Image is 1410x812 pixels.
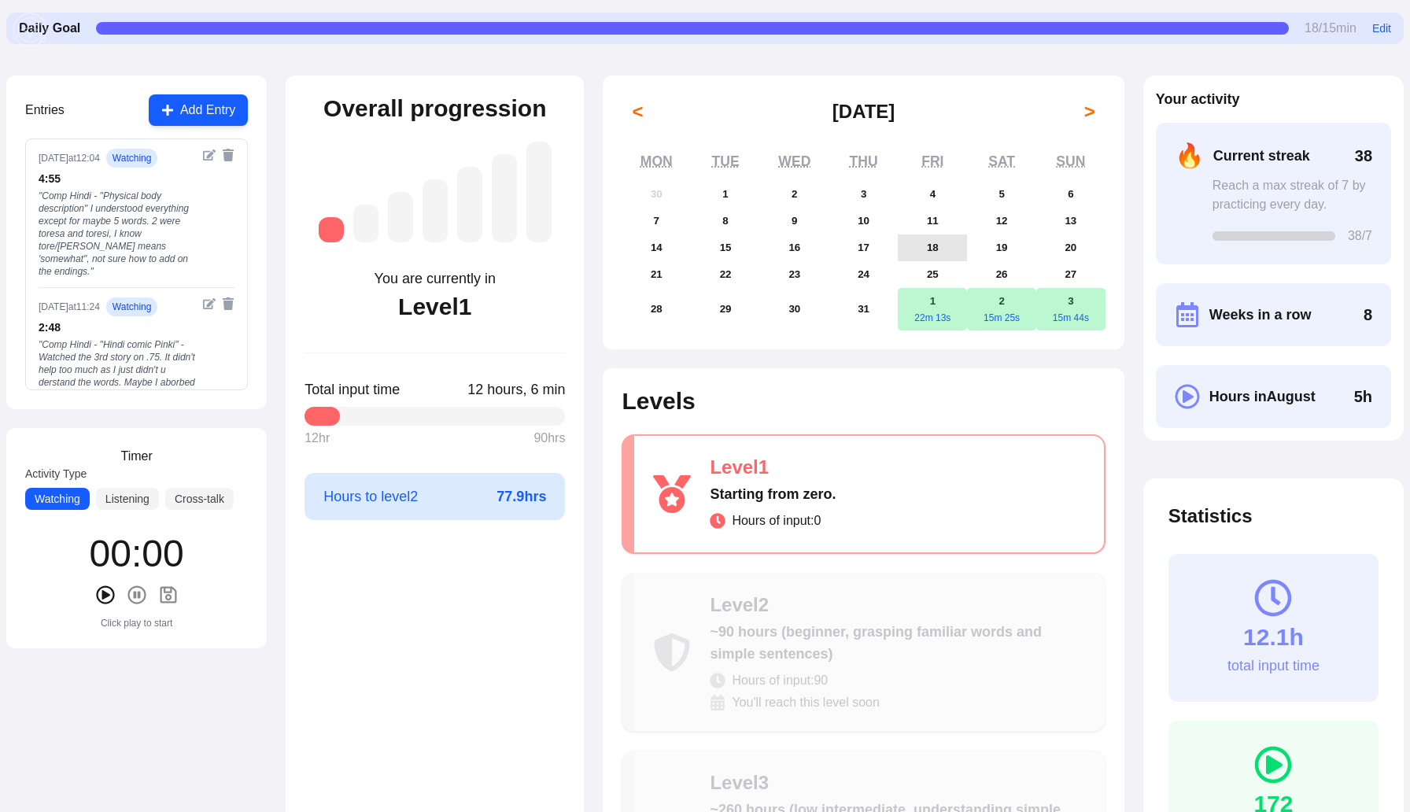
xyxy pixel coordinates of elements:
[654,215,659,227] abbr: July 7, 2025
[1305,19,1356,38] span: 18 / 15 min
[760,181,829,208] button: July 2, 2025
[1364,304,1372,326] span: 8
[622,96,653,127] button: <
[898,312,967,324] div: 22m 13s
[967,261,1036,288] button: July 26, 2025
[203,149,216,161] button: Edit entry
[1168,504,1379,529] h2: Statistics
[622,387,1105,415] h2: Levels
[927,215,939,227] abbr: July 11, 2025
[1065,268,1076,280] abbr: July 27, 2025
[651,242,663,253] abbr: July 14, 2025
[829,181,899,208] button: July 3, 2025
[25,488,90,510] button: Watching
[778,153,810,169] abbr: Wednesday
[1068,188,1073,200] abbr: July 6, 2025
[388,192,413,242] div: Level 3: ~260 hours (low intermediate, understanding simple conversations)
[967,312,1036,324] div: 15m 25s
[651,188,663,200] abbr: June 30, 2025
[533,429,565,448] span: 90 hrs
[732,671,828,690] span: Hours of input: 90
[829,288,899,330] button: July 31, 2025
[457,167,482,242] div: Level 5: ~1,050 hours (high intermediate, understanding most everyday content)
[1227,655,1320,677] div: total input time
[632,99,643,124] span: <
[921,153,943,169] abbr: Friday
[1348,227,1372,245] span: 38 /7
[106,297,158,316] span: watching
[651,303,663,315] abbr: July 28, 2025
[930,188,936,200] abbr: July 4, 2025
[1156,88,1391,110] h2: Your activity
[120,447,152,466] h3: Timer
[101,617,172,629] div: Click play to start
[222,297,234,310] button: Delete entry
[898,208,967,234] button: July 11, 2025
[1354,386,1372,408] span: Click to toggle between decimal and time format
[323,94,546,123] h2: Overall progression
[711,153,739,169] abbr: Tuesday
[305,429,330,448] span: 12 hr
[760,234,829,261] button: July 16, 2025
[691,208,760,234] button: July 8, 2025
[6,6,54,54] img: menu
[998,295,1004,307] abbr: August 2, 2025
[792,188,797,200] abbr: July 2, 2025
[106,149,158,168] span: watching
[39,338,197,401] div: " Comp Hindi - "Hindi comic Pinki" - Watched the 3rd story on .75. It didn't help too much as I j...
[496,485,546,507] span: 77.9 hrs
[710,455,1084,480] div: Level 1
[1036,261,1105,288] button: July 27, 2025
[722,188,728,200] abbr: July 1, 2025
[760,261,829,288] button: July 23, 2025
[722,215,728,227] abbr: July 8, 2025
[898,234,967,261] button: July 18, 2025
[760,288,829,330] button: July 30, 2025
[149,94,248,126] button: Add Entry
[850,153,878,169] abbr: Thursday
[640,153,673,169] abbr: Monday
[858,303,869,315] abbr: July 31, 2025
[467,378,565,400] span: Click to toggle between decimal and time format
[829,261,899,288] button: July 24, 2025
[720,242,732,253] abbr: July 15, 2025
[622,288,691,330] button: July 28, 2025
[829,208,899,234] button: July 10, 2025
[788,268,800,280] abbr: July 23, 2025
[998,188,1004,200] abbr: July 5, 2025
[829,234,899,261] button: July 17, 2025
[90,535,184,573] div: 00 : 00
[898,181,967,208] button: July 4, 2025
[1175,142,1204,170] span: 🔥
[691,181,760,208] button: July 1, 2025
[788,303,800,315] abbr: July 30, 2025
[858,268,869,280] abbr: July 24, 2025
[622,234,691,261] button: July 14, 2025
[622,181,691,208] button: June 30, 2025
[710,592,1085,618] div: Level 2
[760,208,829,234] button: July 9, 2025
[39,171,197,186] div: 4 : 55
[691,234,760,261] button: July 15, 2025
[492,154,517,242] div: Level 6: ~1,750 hours (advanced, understanding native media with effort)
[967,181,1036,208] button: July 5, 2025
[203,297,216,310] button: Edit entry
[1355,145,1372,167] span: 38
[898,261,967,288] button: July 25, 2025
[988,153,1015,169] abbr: Saturday
[1065,242,1076,253] abbr: July 20, 2025
[1036,288,1105,330] button: August 3, 202515m 44s
[996,215,1008,227] abbr: July 12, 2025
[526,142,552,242] div: Level 7: ~2,625 hours (near-native, understanding most media and conversations fluently)
[398,293,471,321] div: Level 1
[1209,304,1312,326] span: Weeks in a row
[353,205,378,242] div: Level 2: ~90 hours (beginner, grasping familiar words and simple sentences)
[1209,386,1316,408] span: Hours in August
[1036,181,1105,208] button: July 6, 2025
[691,261,760,288] button: July 22, 2025
[720,303,732,315] abbr: July 29, 2025
[165,488,234,510] button: Cross-talk
[792,215,797,227] abbr: July 9, 2025
[305,378,400,400] span: Total input time
[898,288,967,330] button: August 1, 202522m 13s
